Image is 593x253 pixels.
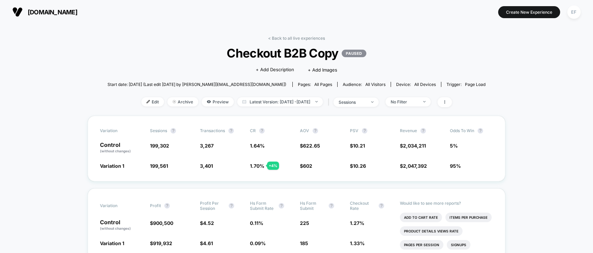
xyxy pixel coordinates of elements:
span: $ [200,220,214,226]
span: 4.61 [203,240,213,246]
span: $ [300,143,320,149]
span: 1.70 % [250,163,264,169]
span: all devices [414,82,436,87]
span: AOV [300,128,309,133]
button: [DOMAIN_NAME] [10,7,79,17]
span: Variation [100,201,138,211]
span: 199,561 [150,163,168,169]
span: Checkout B2B Copy [126,46,466,60]
button: ? [228,128,234,134]
button: Create New Experience [498,6,560,18]
img: Visually logo [12,7,23,17]
button: ? [229,203,234,208]
span: Start date: [DATE] (Last edit [DATE] by [PERSON_NAME][EMAIL_ADDRESS][DOMAIN_NAME]) [108,82,286,87]
button: EF [565,5,583,19]
span: 3,267 [200,143,214,149]
img: calendar [242,100,246,103]
span: 185 [300,240,308,246]
span: Transactions [200,128,225,133]
span: Profit [150,203,161,208]
span: 900,500 [153,220,173,226]
button: ? [164,203,170,208]
div: No Filter [391,99,418,104]
span: Page Load [465,82,485,87]
span: | [326,97,333,107]
span: $ [200,240,213,246]
button: ? [362,128,367,134]
span: $ [350,163,366,169]
button: ? [171,128,176,134]
span: 4.52 [203,220,214,226]
span: Sessions [150,128,167,133]
button: ? [313,128,318,134]
span: 2,034,211 [403,143,426,149]
button: ? [379,203,384,208]
span: Variation 1 [100,163,124,169]
span: Checkout Rate [350,201,375,211]
span: 0.11 % [250,220,263,226]
button: ? [329,203,334,208]
span: 3,401 [200,163,213,169]
span: Hs Form Submit Rate [250,201,275,211]
span: Preview [202,97,234,106]
p: Control [100,142,143,154]
span: Variation 1 [100,240,124,246]
img: end [173,100,176,103]
img: edit [147,100,150,103]
span: 622.65 [303,143,320,149]
button: ? [420,128,426,134]
span: Edit [141,97,164,106]
div: Audience: [343,82,386,87]
span: Profit Per Session [200,201,225,211]
span: 199,302 [150,143,169,149]
span: $ [150,220,173,226]
span: 5% [450,143,458,149]
img: end [315,101,318,102]
span: 602 [303,163,312,169]
span: PSV [350,128,358,133]
span: $ [400,163,427,169]
span: All Visitors [365,82,386,87]
li: Product Details Views Rate [400,226,463,236]
span: 2,047,392 [403,163,427,169]
span: (without changes) [100,226,131,230]
button: ? [259,128,265,134]
span: Device: [391,82,441,87]
span: Hs Form Submit [300,201,325,211]
a: < Back to all live experiences [268,36,325,41]
li: Add To Cart Rate [400,213,442,222]
button: ? [478,128,483,134]
span: 10.26 [353,163,366,169]
span: $ [400,143,426,149]
div: EF [567,5,581,19]
div: sessions [339,100,366,105]
img: end [423,101,426,102]
button: ? [279,203,284,208]
span: all pages [314,82,332,87]
span: 225 [300,220,309,226]
span: Variation [100,128,138,134]
p: Would like to see more reports? [400,201,493,206]
span: 1.33 % [350,240,365,246]
span: Latest Version: [DATE] - [DATE] [237,97,323,106]
img: end [371,101,374,103]
span: 919,932 [153,240,172,246]
p: Control [100,219,143,231]
span: (without changes) [100,149,131,153]
span: Archive [167,97,198,106]
li: Pages Per Session [400,240,443,250]
span: 1.27 % [350,220,364,226]
span: 1.64 % [250,143,265,149]
span: 95% [450,163,461,169]
li: Signups [447,240,470,250]
div: + 4 % [267,162,279,170]
span: + Add Description [256,66,294,73]
span: 10.21 [353,143,365,149]
span: Revenue [400,128,417,133]
div: Pages: [298,82,332,87]
span: + Add Images [308,67,337,73]
span: CR [250,128,256,133]
span: 0.09 % [250,240,266,246]
span: Odds to Win [450,128,488,134]
span: $ [350,143,365,149]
